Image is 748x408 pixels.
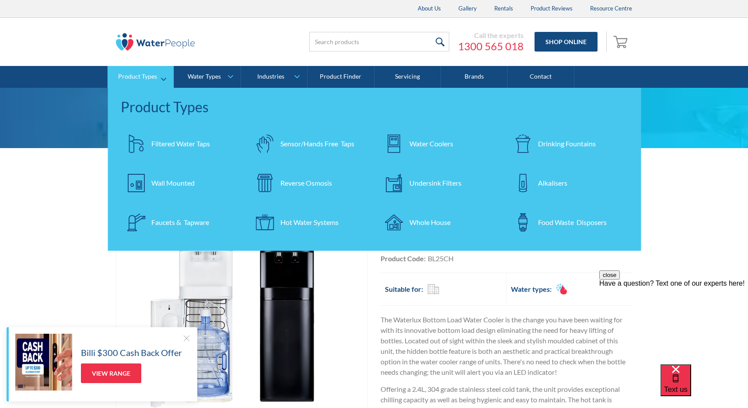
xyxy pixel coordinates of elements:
a: Drinking Fountains [507,128,628,159]
a: Industries [241,66,307,88]
a: Servicing [374,66,441,88]
div: Hot Water Systems [280,217,339,228]
div: Industries [257,73,284,80]
a: View Range [81,363,141,383]
a: Product Finder [308,66,374,88]
a: Wall Mounted [121,168,241,198]
h5: Billi $300 Cash Back Offer [81,346,182,359]
img: The Water People [116,33,195,51]
div: Alkalisers [538,178,567,188]
input: Search products [309,32,449,52]
strong: Product Code: [381,254,426,263]
a: Product Types [108,66,174,88]
a: Water Types [174,66,240,88]
h2: Suitable for: [385,284,423,294]
a: Reverse Osmosis [250,168,370,198]
p: The Waterlux Bottom Load Water Cooler is the change you have been waiting for with its innovative... [381,315,632,377]
a: Sensor/Hands Free Taps [250,128,370,159]
div: Water Types [188,73,221,80]
div: Whole House [409,217,451,228]
div: Food Waste Disposers [538,217,607,228]
a: Alkalisers [507,168,628,198]
a: Filtered Water Taps [121,128,241,159]
a: 1300 565 018 [458,40,524,53]
div: Drinking Fountains [538,138,596,149]
div: Product Types [121,97,628,118]
div: Faucets & Tapware [151,217,209,228]
a: Whole House [379,207,499,238]
a: Brands [441,66,507,88]
a: Faucets & Tapware [121,207,241,238]
a: Shop Online [535,32,598,52]
div: BL25CH [428,253,454,264]
a: Hot Water Systems [250,207,370,238]
div: Call the experts [458,31,524,40]
img: shopping cart [613,35,630,48]
div: Wall Mounted [151,178,195,188]
a: Contact [507,66,574,88]
iframe: podium webchat widget prompt [599,270,748,375]
h2: Water types: [511,284,552,294]
iframe: podium webchat widget bubble [661,364,748,408]
div: Reverse Osmosis [280,178,332,188]
div: Filtered Water Taps [151,138,210,149]
div: Water Coolers [409,138,453,149]
div: Undersink Filters [409,178,461,188]
a: Water Coolers [379,128,499,159]
div: Product Types [118,73,157,80]
a: Open empty cart [611,31,632,52]
a: Undersink Filters [379,168,499,198]
img: Billi $300 Cash Back Offer [15,334,72,391]
div: Sensor/Hands Free Taps [280,138,354,149]
nav: Product Types [108,88,641,251]
a: Food Waste Disposers [507,207,628,238]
